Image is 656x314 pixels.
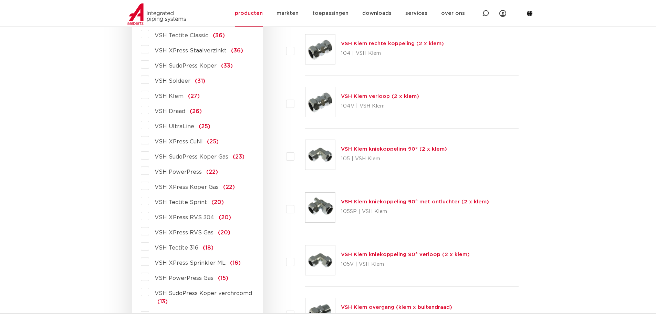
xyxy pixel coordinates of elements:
span: VSH XPress RVS 304 [155,215,214,220]
span: (18) [203,245,214,251]
span: (15) [218,275,228,281]
a: VSH Klem kniekoppeling 90° (2 x klem) [341,146,447,152]
a: VSH Klem overgang (klem x buitendraad) [341,305,452,310]
img: Thumbnail for VSH Klem kniekoppeling 90° (2 x klem) [305,140,335,170]
span: VSH XPress Staalverzinkt [155,48,227,53]
span: (26) [190,109,202,114]
a: VSH Klem kniekoppeling 90° verloop (2 x klem) [341,252,470,257]
p: 104V | VSH Klem [341,101,419,112]
span: (36) [213,33,225,38]
a: VSH Klem verloop (2 x klem) [341,94,419,99]
img: Thumbnail for VSH Klem kniekoppeling 90° met ontluchter (2 x klem) [305,193,335,222]
span: VSH Tectite Classic [155,33,208,38]
span: VSH SudoPress Koper [155,63,217,69]
img: Thumbnail for VSH Klem rechte koppeling (2 x klem) [305,34,335,64]
a: VSH Klem rechte koppeling (2 x klem) [341,41,444,46]
p: 105 | VSH Klem [341,153,447,164]
p: 104 | VSH Klem [341,48,444,59]
span: (20) [219,215,231,220]
span: VSH XPress CuNi [155,139,202,144]
span: VSH Tectite 316 [155,245,198,251]
span: (36) [231,48,243,53]
span: (25) [207,139,219,144]
span: (13) [157,299,168,304]
span: VSH SudoPress Koper Gas [155,154,228,160]
span: VSH Draad [155,109,185,114]
span: VSH PowerPress Gas [155,275,214,281]
span: VSH XPress Sprinkler ML [155,260,226,266]
span: (20) [211,200,224,205]
span: VSH Soldeer [155,78,190,84]
span: VSH XPress Koper Gas [155,184,219,190]
p: 105SP | VSH Klem [341,206,489,217]
img: Thumbnail for VSH Klem verloop (2 x klem) [305,87,335,117]
span: (31) [195,78,205,84]
span: VSH UltraLine [155,124,194,129]
span: (20) [218,230,230,235]
span: VSH XPress RVS Gas [155,230,214,235]
span: VSH PowerPress [155,169,202,175]
span: (25) [199,124,210,129]
span: (22) [223,184,235,190]
span: (23) [233,154,244,160]
img: Thumbnail for VSH Klem kniekoppeling 90° verloop (2 x klem) [305,245,335,275]
span: (27) [188,93,200,99]
p: 105V | VSH Klem [341,259,470,270]
span: VSH SudoPress Koper verchroomd [155,291,252,296]
span: (33) [221,63,233,69]
span: (16) [230,260,241,266]
span: (22) [206,169,218,175]
span: VSH Tectite Sprint [155,200,207,205]
span: VSH Klem [155,93,184,99]
a: VSH Klem kniekoppeling 90° met ontluchter (2 x klem) [341,199,489,204]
